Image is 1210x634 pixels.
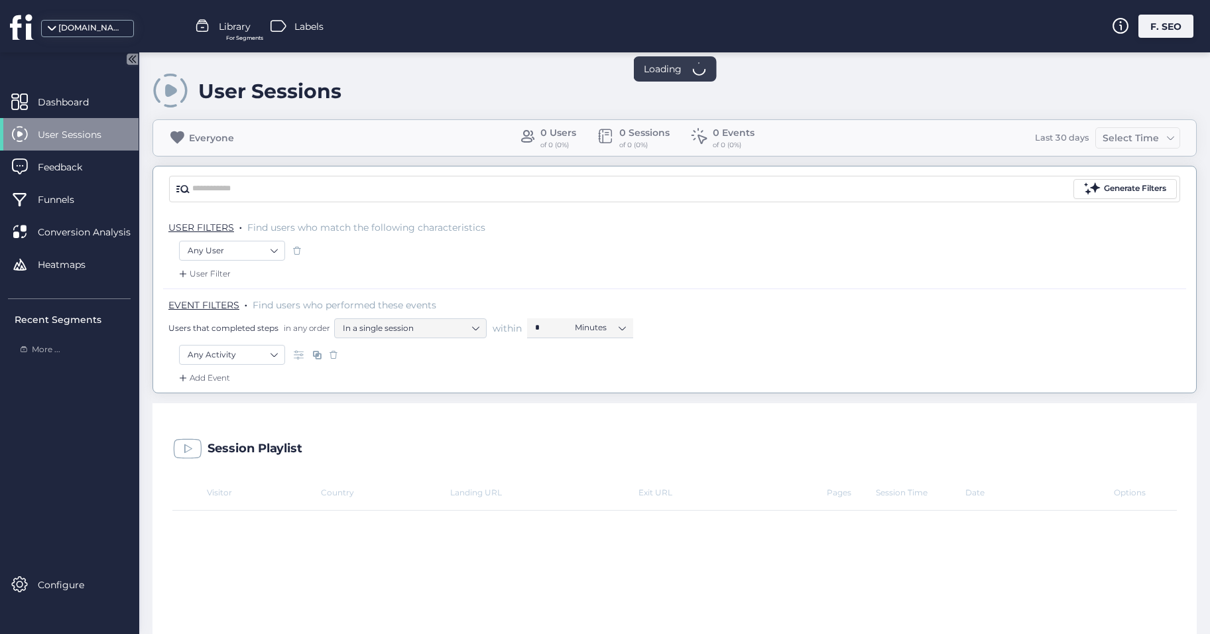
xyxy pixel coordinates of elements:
[450,487,638,497] div: Landing URL
[321,487,450,497] div: Country
[247,222,485,233] span: Find users who match the following characteristics
[38,225,151,239] span: Conversion Analysis
[226,34,263,42] span: For Segments
[176,267,231,281] div: User Filter
[294,19,324,34] span: Labels
[188,241,276,261] nz-select-item: Any User
[343,318,478,338] nz-select-item: In a single session
[58,22,125,34] div: [DOMAIN_NAME]
[1104,182,1166,195] div: Generate Filters
[493,322,522,335] span: within
[38,160,102,174] span: Feedback
[38,127,121,142] span: User Sessions
[208,442,302,456] div: Session Playlist
[1073,179,1177,199] button: Generate Filters
[172,487,321,497] div: Visitor
[253,299,436,311] span: Find users who performed these events
[575,318,625,338] nz-select-item: Minutes
[876,487,965,497] div: Session Time
[239,219,242,232] span: .
[965,487,1114,497] div: Date
[245,296,247,310] span: .
[1114,487,1164,497] div: Options
[1138,15,1193,38] div: F. SEO
[644,62,682,76] span: Loading
[38,578,104,592] span: Configure
[176,371,230,385] div: Add Event
[638,487,827,497] div: Exit URL
[219,19,251,34] span: Library
[38,95,109,109] span: Dashboard
[38,257,105,272] span: Heatmaps
[168,222,234,233] span: USER FILTERS
[168,299,239,311] span: EVENT FILTERS
[168,322,278,334] span: Users that completed steps
[827,487,877,497] div: Pages
[15,312,131,327] div: Recent Segments
[198,79,341,103] div: User Sessions
[38,192,94,207] span: Funnels
[188,345,276,365] nz-select-item: Any Activity
[281,322,330,334] span: in any order
[32,344,60,356] span: More ...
